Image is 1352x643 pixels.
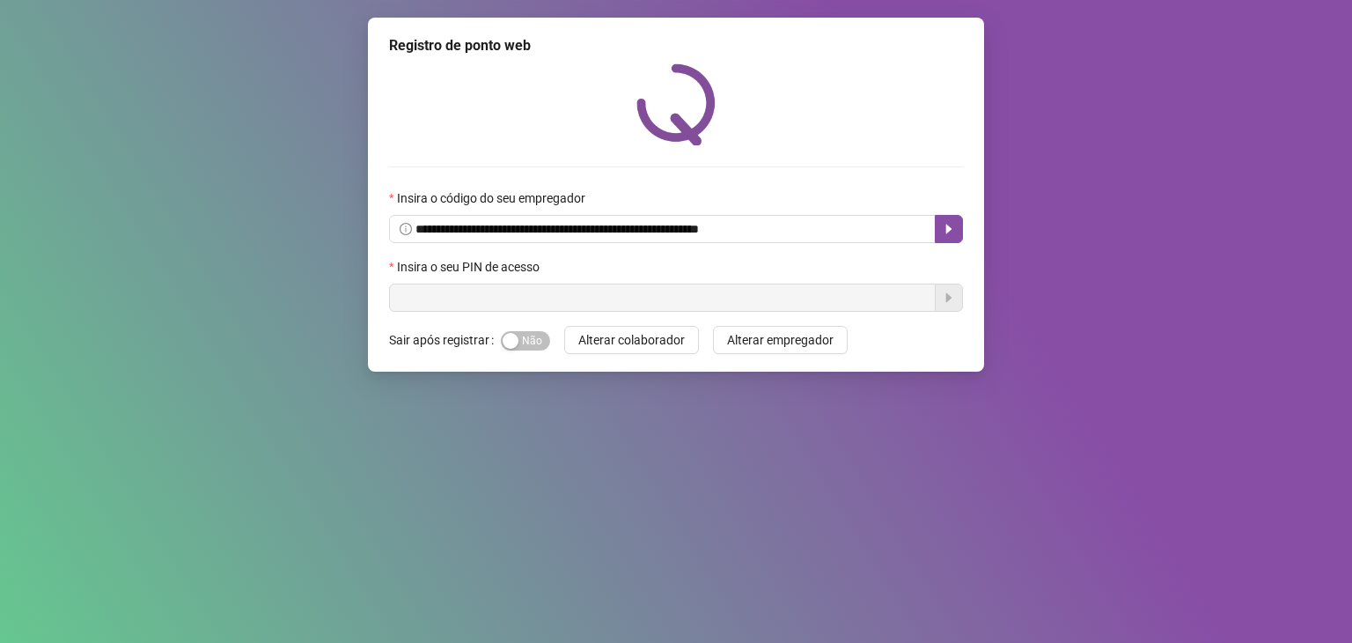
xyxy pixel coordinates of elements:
button: Alterar empregador [713,326,848,354]
label: Insira o seu PIN de acesso [389,257,551,277]
span: info-circle [400,223,412,235]
span: Alterar colaborador [578,330,685,350]
label: Insira o código do seu empregador [389,188,597,208]
label: Sair após registrar [389,326,501,354]
div: Registro de ponto web [389,35,963,56]
button: Alterar colaborador [564,326,699,354]
span: Alterar empregador [727,330,834,350]
img: QRPoint [636,63,716,145]
span: caret-right [942,222,956,236]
